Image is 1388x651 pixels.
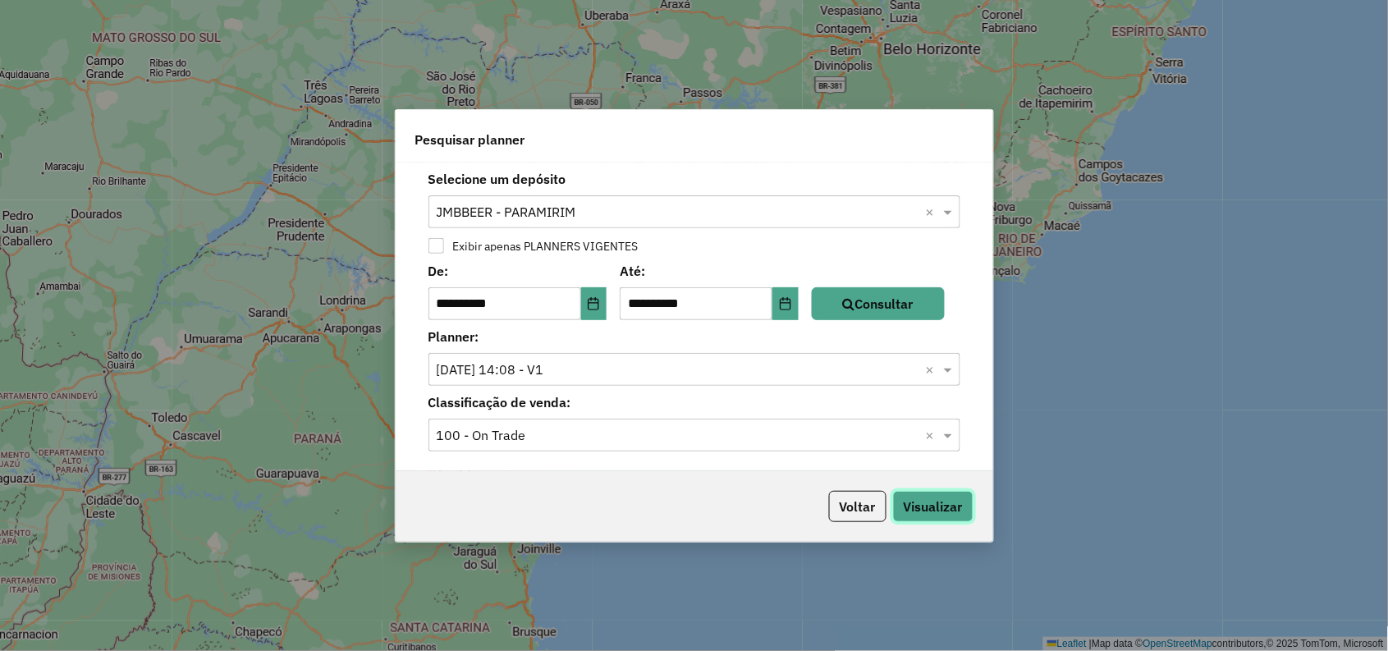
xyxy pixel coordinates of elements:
span: Pesquisar planner [415,130,525,149]
label: Até: [620,261,799,281]
span: Clear all [926,425,940,445]
label: Planner: [419,327,970,346]
label: Selecione um depósito [419,169,970,189]
label: Classificação de venda: [419,392,970,412]
span: Clear all [926,202,940,222]
button: Consultar [812,287,945,320]
button: Choose Date [581,287,607,320]
button: Choose Date [772,287,799,320]
label: De: [428,261,607,281]
span: Clear all [926,360,940,379]
button: Visualizar [893,491,973,522]
label: Exibir apenas PLANNERS VIGENTES [445,241,639,252]
button: Voltar [829,491,886,522]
